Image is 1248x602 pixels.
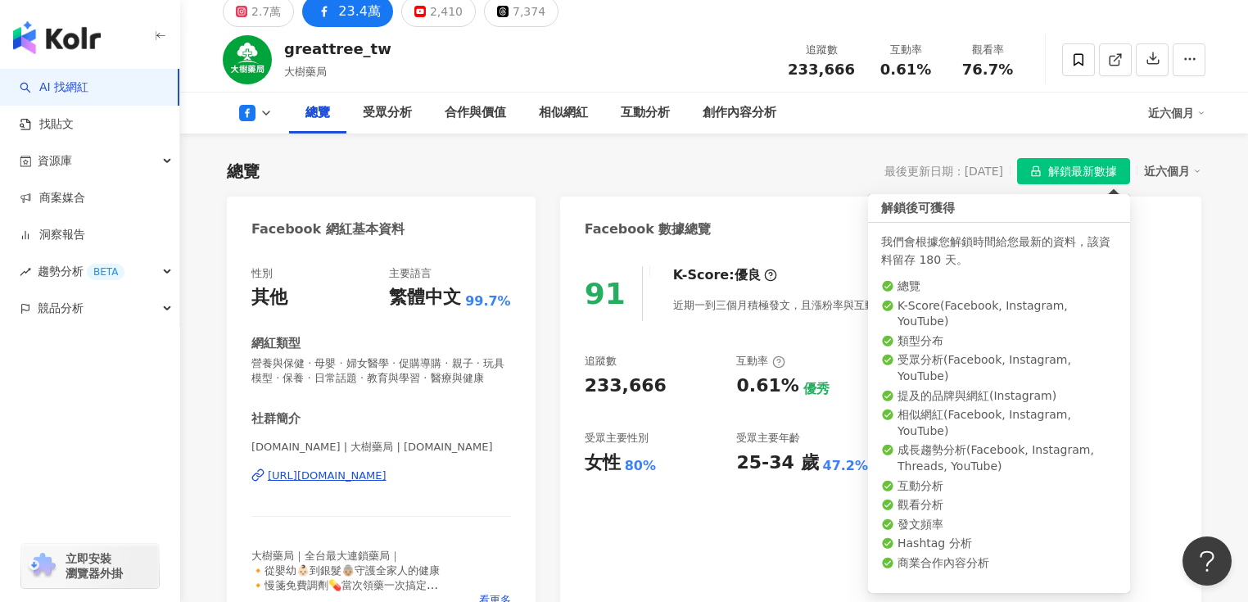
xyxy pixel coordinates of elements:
[389,285,461,310] div: 繁體中文
[880,61,931,78] span: 0.61%
[66,551,123,581] span: 立即安裝 瀏覽器外掛
[736,431,800,446] div: 受眾主要年齡
[736,450,818,476] div: 25-34 歲
[881,536,1117,552] li: Hashtag 分析
[251,220,405,238] div: Facebook 網紅基本資料
[363,103,412,123] div: 受眾分析
[251,468,511,483] a: [URL][DOMAIN_NAME]
[20,116,74,133] a: 找貼文
[20,266,31,278] span: rise
[881,478,1117,495] li: 互動分析
[251,440,511,455] span: [DOMAIN_NAME] | 大樹藥局 | [DOMAIN_NAME]
[881,298,1117,330] li: K-Score ( Facebook, Instagram, YouTube )
[21,544,159,588] a: chrome extension立即安裝 瀏覽器外掛
[585,431,649,446] div: 受眾主要性別
[268,468,387,483] div: [URL][DOMAIN_NAME]
[881,333,1117,350] li: 類型分布
[881,442,1117,474] li: 成長趨勢分析 ( Facebook, Instagram, Threads, YouTube )
[673,288,955,321] div: 近期一到三個月積極發文，且漲粉率與互動率高。
[87,264,124,280] div: BETA
[227,160,260,183] div: 總覽
[305,103,330,123] div: 總覽
[823,457,869,475] div: 47.2%
[881,233,1117,269] div: 我們會根據您解鎖時間給您最新的資料，該資料留存 180 天。
[465,292,511,310] span: 99.7%
[38,143,72,179] span: 資源庫
[881,407,1117,439] li: 相似網紅 ( Facebook, Instagram, YouTube )
[788,61,855,78] span: 233,666
[884,165,1003,178] div: 最後更新日期：[DATE]
[881,352,1117,384] li: 受眾分析 ( Facebook, Instagram, YouTube )
[621,103,670,123] div: 互動分析
[251,266,273,281] div: 性別
[223,35,272,84] img: KOL Avatar
[1030,165,1042,177] span: lock
[1148,100,1205,126] div: 近六個月
[251,356,511,386] span: 營養與保健 · 母嬰 · 婦女醫學 · 促購導購 · 親子 · 玩具模型 · 保養 · 日常話題 · 教育與學習 · 醫療與健康
[881,278,1117,295] li: 總覽
[1182,536,1232,586] iframe: Help Scout Beacon - Open
[539,103,588,123] div: 相似網紅
[803,380,830,398] div: 優秀
[585,220,712,238] div: Facebook 數據總覽
[881,497,1117,514] li: 觀看分析
[284,66,327,78] span: 大樹藥局
[736,354,785,369] div: 互動率
[38,290,84,327] span: 競品分析
[251,410,301,428] div: 社群簡介
[251,285,287,310] div: 其他
[445,103,506,123] div: 合作與價值
[625,457,656,475] div: 80%
[251,335,301,352] div: 網紅類型
[881,388,1117,405] li: 提及的品牌與網紅 ( Instagram )
[673,266,777,284] div: K-Score :
[585,354,617,369] div: 追蹤數
[1017,158,1130,184] button: 解鎖最新數據
[20,227,85,243] a: 洞察報告
[881,555,1117,572] li: 商業合作內容分析
[20,79,88,96] a: searchAI 找網紅
[13,21,101,54] img: logo
[26,553,58,579] img: chrome extension
[585,450,621,476] div: 女性
[956,42,1019,58] div: 觀看率
[20,190,85,206] a: 商案媒合
[736,373,798,399] div: 0.61%
[585,277,626,310] div: 91
[585,373,667,399] div: 233,666
[284,38,391,59] div: greattree_tw
[1144,161,1201,182] div: 近六個月
[868,194,1130,223] div: 解鎖後可獲得
[881,517,1117,533] li: 發文頻率
[735,266,761,284] div: 優良
[703,103,776,123] div: 創作內容分析
[1048,159,1117,185] span: 解鎖最新數據
[389,266,432,281] div: 主要語言
[38,253,124,290] span: 趨勢分析
[962,61,1013,78] span: 76.7%
[875,42,937,58] div: 互動率
[788,42,855,58] div: 追蹤數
